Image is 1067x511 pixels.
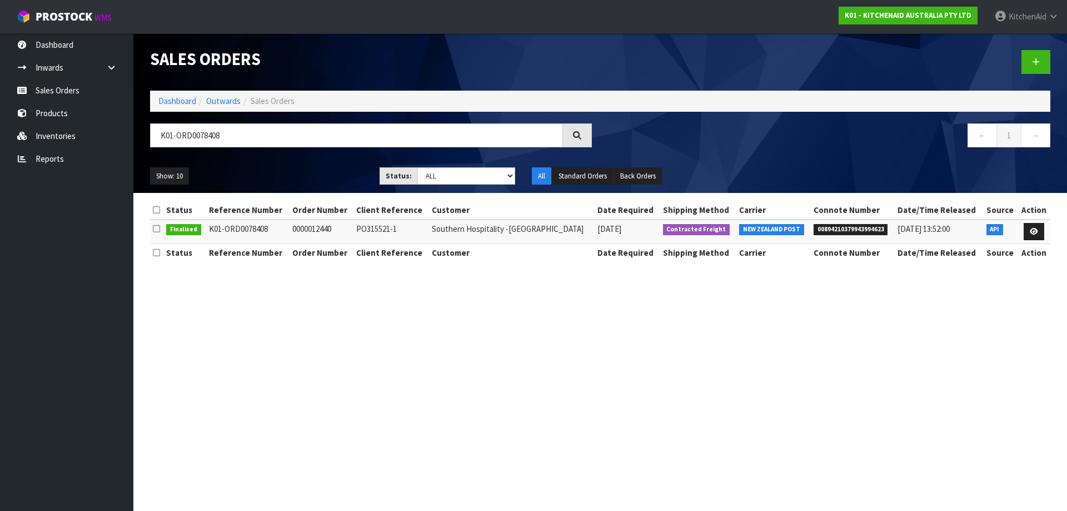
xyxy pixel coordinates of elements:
a: Outwards [206,96,241,106]
th: Reference Number [206,244,290,261]
a: → [1021,123,1050,147]
th: Shipping Method [660,244,737,261]
span: Sales Orders [251,96,295,106]
td: Southern Hospitality -[GEOGRAPHIC_DATA] [429,220,595,244]
a: Dashboard [158,96,196,106]
button: Show: 10 [150,167,189,185]
th: Date Required [595,244,660,261]
span: 00894210379943994623 [814,224,888,235]
th: Date/Time Released [895,244,983,261]
th: Status [163,244,206,261]
th: Source [984,244,1018,261]
th: Client Reference [353,244,429,261]
th: Carrier [736,201,811,219]
img: cube-alt.png [17,9,31,23]
span: ProStock [36,9,92,24]
th: Customer [429,244,595,261]
th: Date/Time Released [895,201,983,219]
th: Order Number [290,244,353,261]
span: [DATE] [597,224,621,234]
button: Standard Orders [552,167,613,185]
a: 1 [996,123,1021,147]
span: Contracted Freight [663,224,730,235]
th: Status [163,201,206,219]
th: Action [1018,201,1050,219]
span: [DATE] 13:52:00 [898,224,950,234]
th: Connote Number [811,244,895,261]
a: ← [968,123,997,147]
small: WMS [94,12,112,23]
nav: Page navigation [609,123,1050,151]
span: Finalised [166,224,201,235]
th: Carrier [736,244,811,261]
span: KitchenAid [1009,11,1046,22]
th: Customer [429,201,595,219]
td: K01-ORD0078408 [206,220,290,244]
button: All [532,167,551,185]
h1: Sales Orders [150,50,592,68]
span: API [986,224,1004,235]
th: Order Number [290,201,353,219]
th: Date Required [595,201,660,219]
th: Reference Number [206,201,290,219]
span: NEW ZEALAND POST [739,224,804,235]
th: Client Reference [353,201,429,219]
strong: K01 - KITCHENAID AUSTRALIA PTY LTD [845,11,971,20]
th: Connote Number [811,201,895,219]
th: Source [984,201,1018,219]
th: Shipping Method [660,201,737,219]
input: Search sales orders [150,123,563,147]
td: 0000012440 [290,220,353,244]
strong: Status: [386,171,412,181]
th: Action [1018,244,1050,261]
td: PO315521-1 [353,220,429,244]
button: Back Orders [614,167,662,185]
